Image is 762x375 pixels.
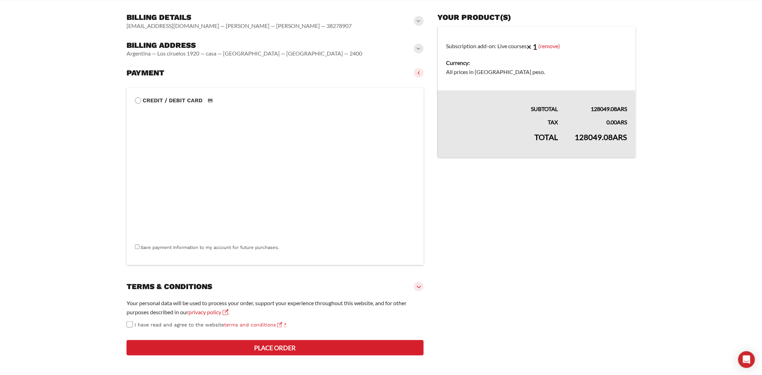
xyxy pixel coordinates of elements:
[127,50,362,57] vaadin-horizontal-layout: Argentina — Los ciruelos 1920 — casa — [GEOGRAPHIC_DATA] — [GEOGRAPHIC_DATA] — 2400
[575,132,627,142] bdi: 128049.08
[738,351,755,368] div: Open Intercom Messenger
[188,309,228,315] a: privacy policy
[127,299,424,317] p: Your personal data will be used to process your order, support your experience throughout this we...
[617,119,627,125] span: ARS
[141,245,279,250] label: Save payment information to my account for future purchases.
[127,22,352,29] vaadin-horizontal-layout: [EMAIL_ADDRESS][DOMAIN_NAME] — [PERSON_NAME] — [PERSON_NAME] — 38278907
[204,96,217,105] img: Credit / Debit Card
[127,340,424,355] button: Place order
[617,105,627,112] span: ARS
[127,68,164,78] h3: Payment
[127,282,212,292] h3: Terms & conditions
[135,322,282,328] span: I have read and agree to the website
[613,132,627,142] span: ARS
[438,127,566,157] th: Total
[527,42,538,51] strong: × 1
[284,322,287,328] abbr: required
[224,322,282,328] a: terms and conditions
[127,13,352,22] h3: Billing details
[539,42,560,49] a: (remove)
[591,105,627,112] bdi: 128049.08
[438,90,566,113] th: Subtotal
[446,58,627,67] dt: Currency:
[127,41,362,50] h3: Billing address
[446,67,627,76] dd: All prices in [GEOGRAPHIC_DATA] peso.
[606,119,627,125] bdi: 0.00
[135,97,141,104] input: Credit / Debit CardCredit / Debit Card
[438,113,566,127] th: Tax
[134,104,414,243] iframe: Secure payment input frame
[127,321,133,328] input: I have read and agree to the websiteterms and conditions *
[135,96,415,105] label: Credit / Debit Card
[438,27,635,91] td: Subscription add-on: Live courses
